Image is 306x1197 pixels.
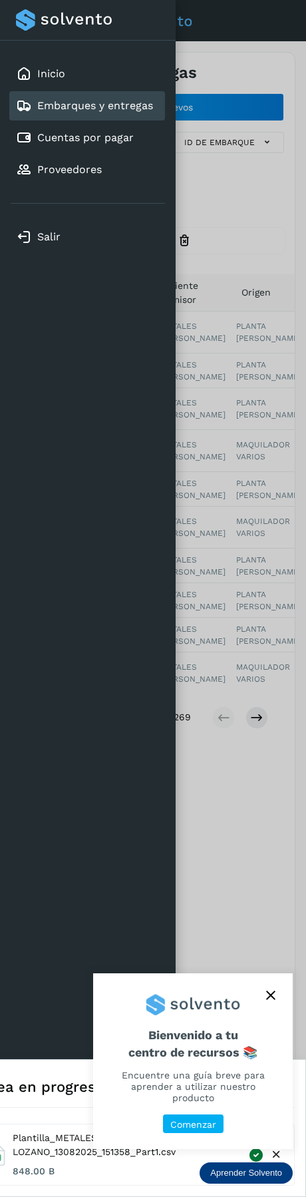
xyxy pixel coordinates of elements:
a: Proveedores [37,163,102,176]
a: Inicio [37,67,65,80]
span: Plantilla_METALES LOZANO_13082025_151358_Part1.csv [13,1131,247,1159]
p: Aprender Solvento [210,1168,282,1178]
p: Encuentre una guía breve para aprender a utilizar nuestro producto [109,1070,277,1103]
div: Aprender Solvento [200,1162,293,1184]
button: Comenzar [163,1114,224,1134]
div: Inicio [9,59,165,89]
a: Cuentas por pagar [37,131,134,144]
div: Proveedores [9,155,165,184]
a: Embarques y entregas [37,99,153,112]
div: Cuentas por pagar [9,123,165,152]
p: centro de recursos 📚 [109,1045,277,1060]
div: Embarques y entregas [9,91,165,120]
button: close, [261,985,281,1005]
div: Aprender Solvento [93,973,293,1149]
span: 848.00 B [13,1164,247,1178]
p: Comenzar [170,1119,216,1130]
a: Salir [37,230,61,243]
div: Salir [9,222,165,252]
span: Bienvenido a tu [109,1028,277,1059]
